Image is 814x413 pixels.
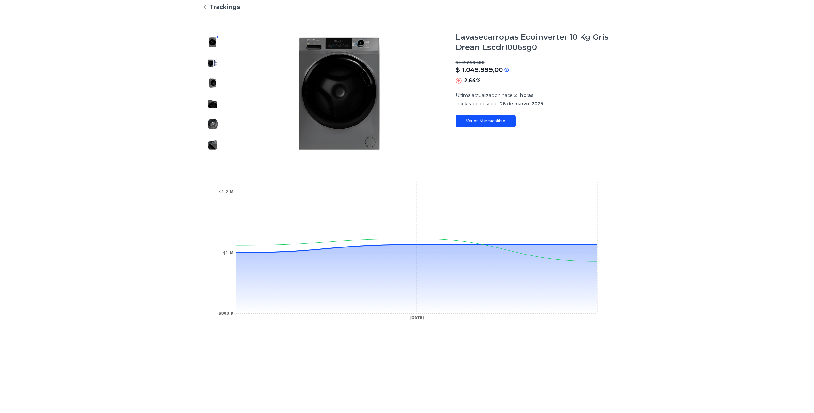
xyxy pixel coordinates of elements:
[208,37,218,47] img: Lavasecarropas Ecoinverter 10 Kg Gris Drean Lscdr1006sg0
[456,93,513,98] span: Ultima actualizacion hace
[409,315,424,320] tspan: [DATE]
[202,3,612,12] a: Trackings
[456,115,516,127] a: Ver en Mercadolibre
[456,101,499,107] span: Trackeado desde el
[456,60,612,65] p: $ 1.022.999,00
[236,32,443,155] img: Lavasecarropas Ecoinverter 10 Kg Gris Drean Lscdr1006sg0
[208,140,218,150] img: Lavasecarropas Ecoinverter 10 Kg Gris Drean Lscdr1006sg0
[456,32,612,53] h1: Lavasecarropas Ecoinverter 10 Kg Gris Drean Lscdr1006sg0
[218,311,234,316] tspan: $800 K
[500,101,543,107] span: 26 de marzo, 2025
[208,78,218,88] img: Lavasecarropas Ecoinverter 10 Kg Gris Drean Lscdr1006sg0
[209,3,240,12] span: Trackings
[208,99,218,109] img: Lavasecarropas Ecoinverter 10 Kg Gris Drean Lscdr1006sg0
[514,93,533,98] span: 21 horas
[223,251,233,255] tspan: $1 M
[456,65,503,74] p: $ 1.049.999,00
[208,58,218,68] img: Lavasecarropas Ecoinverter 10 Kg Gris Drean Lscdr1006sg0
[464,77,481,85] p: 2,64%
[208,119,218,129] img: Lavasecarropas Ecoinverter 10 Kg Gris Drean Lscdr1006sg0
[219,190,233,194] tspan: $1,2 M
